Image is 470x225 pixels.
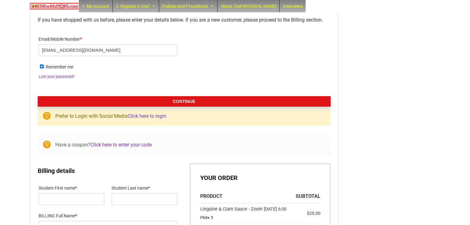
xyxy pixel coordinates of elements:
img: Chef Paula's Cooking With Stars [29,2,79,10]
th: Subtotal [296,190,320,203]
label: Student Last name [112,184,177,193]
p: Prefer to Login with Social Media [38,107,331,126]
a: Click here to login [128,113,166,119]
label: Student First name [39,184,104,193]
h3: Your order [200,174,320,182]
bdi: 25.00 [307,211,320,216]
label: Email/Mobile Number [39,35,177,44]
a: Enter your coupon code [91,142,152,148]
span: $ [307,211,309,216]
h3: Billing details [38,166,178,175]
a: Lost your password? [39,74,75,79]
p: If you have shopped with us before, please enter your details below. If you are a new customer, p... [38,16,331,24]
label: BILLING Full Name [39,211,177,221]
div: Have a coupon? [38,135,331,154]
strong: × 1 [207,215,213,220]
td: Linguine & Clam Sauce - Zoom [DATE] 6:30 PM [200,203,295,224]
button: Continue [38,96,331,107]
span: Remember me [46,64,73,69]
input: Remember me [40,64,44,68]
th: Product [200,190,295,203]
